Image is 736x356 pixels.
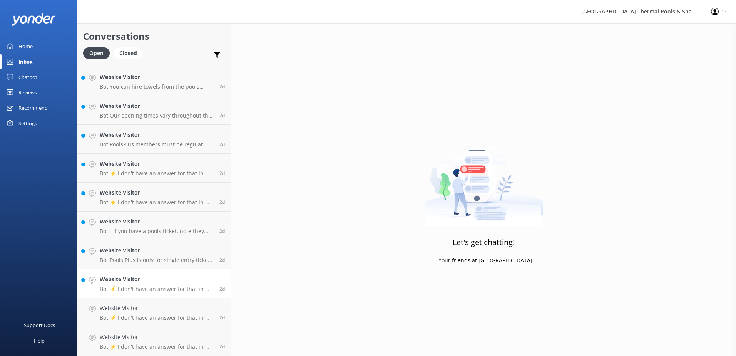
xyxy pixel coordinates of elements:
[77,96,231,125] a: Website VisitorBot:Our opening times vary throughout the year. You can find our current hours at ...
[77,154,231,183] a: Website VisitorBot:⚡ I don't have an answer for that in my knowledge base. Please try and rephras...
[100,83,214,90] p: Bot: You can hire towels from the pools reception for $8.00. They're not included in the price fo...
[83,47,110,59] div: Open
[219,343,225,350] span: Oct 02 2025 02:25pm (UTC +13:00) Pacific/Auckland
[100,304,214,312] h4: Website Visitor
[100,285,214,292] p: Bot: ⚡ I don't have an answer for that in my knowledge base. Please try and rephrase your questio...
[114,49,147,57] a: Closed
[77,212,231,240] a: Website VisitorBot:- If you have a pools ticket, note they have a 1-year expiry, and no refunds a...
[18,39,33,54] div: Home
[424,130,543,226] img: artwork of a man stealing a conversation from at giant smartphone
[18,100,48,116] div: Recommend
[219,199,225,205] span: Oct 02 2025 08:16pm (UTC +13:00) Pacific/Auckland
[34,333,45,348] div: Help
[18,116,37,131] div: Settings
[100,131,214,139] h4: Website Visitor
[83,49,114,57] a: Open
[100,112,214,119] p: Bot: Our opening times vary throughout the year. You can find our current hours at the top of thi...
[77,240,231,269] a: Website VisitorBot:Pools Plus is only for single entry tickets and cannot be used on Return or Tw...
[219,141,225,148] span: Oct 02 2025 10:46pm (UTC +13:00) Pacific/Auckland
[100,199,214,206] p: Bot: ⚡ I don't have an answer for that in my knowledge base. Please try and rephrase your questio...
[219,285,225,292] span: Oct 02 2025 04:22pm (UTC +13:00) Pacific/Auckland
[219,228,225,234] span: Oct 02 2025 08:13pm (UTC +13:00) Pacific/Auckland
[100,275,214,284] h4: Website Visitor
[100,246,214,255] h4: Website Visitor
[100,73,214,81] h4: Website Visitor
[219,314,225,321] span: Oct 02 2025 02:39pm (UTC +13:00) Pacific/Auckland
[100,314,214,321] p: Bot: ⚡ I don't have an answer for that in my knowledge base. Please try and rephrase your questio...
[77,67,231,96] a: Website VisitorBot:You can hire towels from the pools reception for $8.00. They're not included i...
[100,228,214,235] p: Bot: - If you have a pools ticket, note they have a 1-year expiry, and no refunds are possible. -...
[114,47,143,59] div: Closed
[219,112,225,119] span: Oct 03 2025 02:51am (UTC +13:00) Pacific/Auckland
[219,257,225,263] span: Oct 02 2025 05:08pm (UTC +13:00) Pacific/Auckland
[219,83,225,90] span: Oct 03 2025 05:18am (UTC +13:00) Pacific/Auckland
[219,170,225,176] span: Oct 02 2025 09:00pm (UTC +13:00) Pacific/Auckland
[435,256,532,265] p: - Your friends at [GEOGRAPHIC_DATA]
[100,217,214,226] h4: Website Visitor
[100,333,214,341] h4: Website Visitor
[83,29,225,44] h2: Conversations
[77,327,231,356] a: Website VisitorBot:⚡ I don't have an answer for that in my knowledge base. Please try and rephras...
[100,257,214,264] p: Bot: Pools Plus is only for single entry tickets and cannot be used on Return or Two Day Passes.
[77,183,231,212] a: Website VisitorBot:⚡ I don't have an answer for that in my knowledge base. Please try and rephras...
[24,317,55,333] div: Support Docs
[12,13,56,26] img: yonder-white-logo.png
[100,102,214,110] h4: Website Visitor
[100,160,214,168] h4: Website Visitor
[18,69,37,85] div: Chatbot
[100,141,214,148] p: Bot: PoolsPlus members must be regular visitors and [DEMOGRAPHIC_DATA] residents. You can easily ...
[18,85,37,100] div: Reviews
[77,298,231,327] a: Website VisitorBot:⚡ I don't have an answer for that in my knowledge base. Please try and rephras...
[18,54,33,69] div: Inbox
[100,188,214,197] h4: Website Visitor
[100,343,214,350] p: Bot: ⚡ I don't have an answer for that in my knowledge base. Please try and rephrase your questio...
[77,125,231,154] a: Website VisitorBot:PoolsPlus members must be regular visitors and [DEMOGRAPHIC_DATA] residents. Y...
[453,236,515,249] h3: Let's get chatting!
[100,170,214,177] p: Bot: ⚡ I don't have an answer for that in my knowledge base. Please try and rephrase your questio...
[77,269,231,298] a: Website VisitorBot:⚡ I don't have an answer for that in my knowledge base. Please try and rephras...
